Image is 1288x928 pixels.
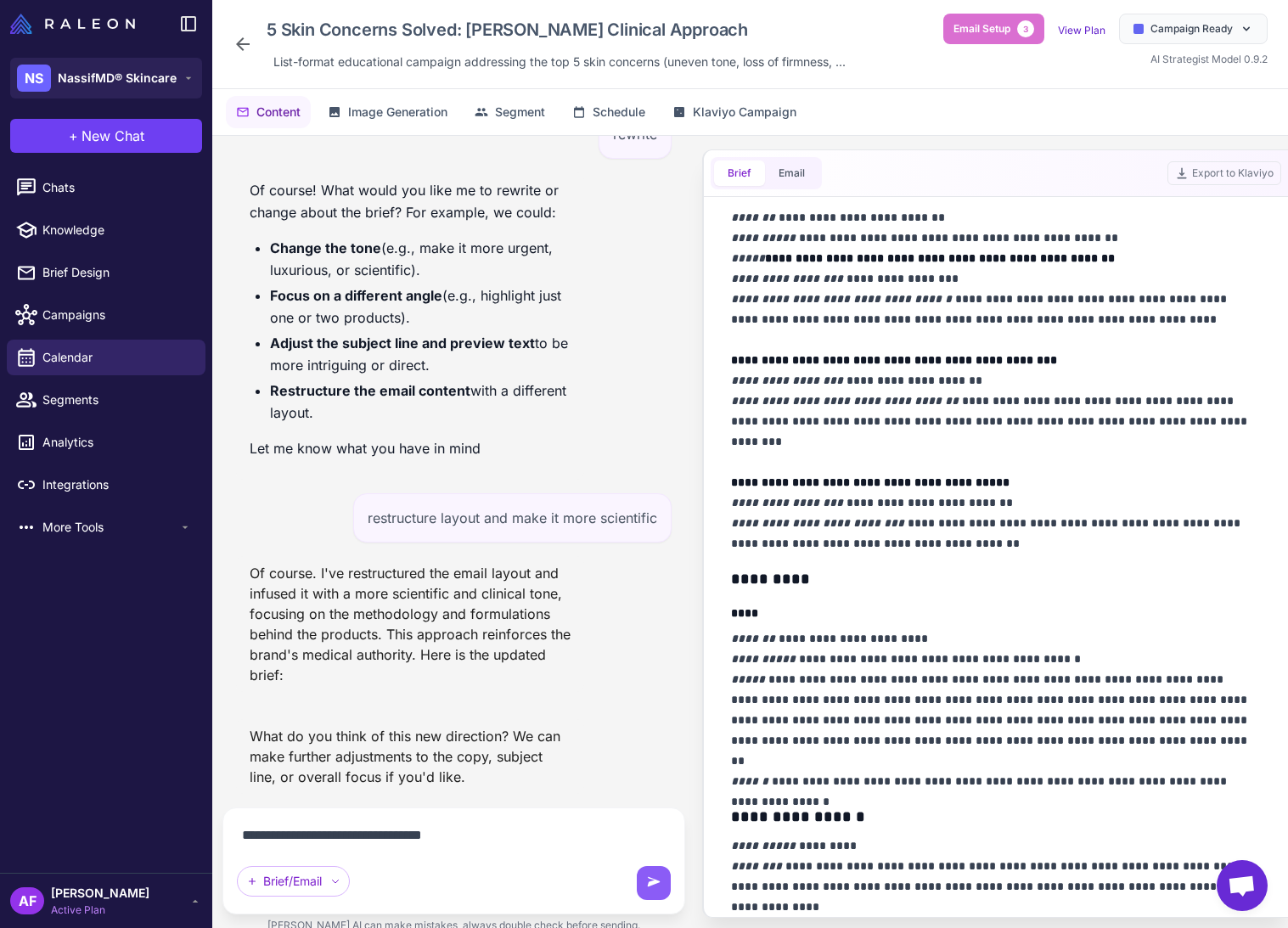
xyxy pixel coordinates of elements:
li: with a different layout. [270,380,571,424]
button: Brief [714,160,765,186]
a: Calendar [7,340,205,375]
div: Click to edit description [267,49,852,75]
strong: Adjust the subject line and preview text [270,335,535,352]
div: Of course. I've restructured the email layout and infused it with a more scientific and clinical ... [236,556,584,692]
span: Segment [495,103,545,121]
li: to be more intriguing or direct. [270,332,571,376]
strong: Restructure the email content [270,382,470,399]
button: Email [765,160,818,186]
a: Analytics [7,425,205,460]
a: Open chat [1217,860,1268,911]
strong: Focus on a different angle [270,287,442,304]
li: (e.g., highlight just one or two products). [270,284,571,329]
div: What do you think of this new direction? We can make further adjustments to the copy, subject lin... [236,719,584,794]
button: Image Generation [318,96,458,128]
button: Content [226,96,311,128]
button: Email Setup3 [943,14,1044,44]
span: + [69,126,78,146]
span: Campaigns [42,306,192,324]
span: 3 [1017,20,1034,37]
div: AF [10,887,44,914]
span: Image Generation [348,103,447,121]
span: New Chat [82,126,144,146]
a: Brief Design [7,255,205,290]
a: Campaigns [7,297,205,333]
span: [PERSON_NAME] [51,884,149,903]
button: Segment [464,96,555,128]
a: Integrations [7,467,205,503]
span: Email Setup [953,21,1010,37]
span: Segments [42,391,192,409]
span: Calendar [42,348,192,367]
a: Knowledge [7,212,205,248]
span: AI Strategist Model 0.9.2 [1150,53,1268,65]
span: List-format educational campaign addressing the top 5 skin concerns (uneven tone, loss of firmnes... [273,53,846,71]
div: restructure layout and make it more scientific [353,493,672,543]
span: Integrations [42,475,192,494]
span: Knowledge [42,221,192,239]
button: Export to Klaviyo [1167,161,1281,185]
a: Chats [7,170,205,205]
button: Klaviyo Campaign [662,96,807,128]
strong: Change the tone [270,239,381,256]
span: Content [256,103,301,121]
img: Raleon Logo [10,14,135,34]
div: Brief/Email [237,866,350,897]
span: Campaign Ready [1150,21,1233,37]
li: (e.g., make it more urgent, luxurious, or scientific). [270,237,571,281]
div: NS [17,65,51,92]
span: Brief Design [42,263,192,282]
button: NSNassifMD® Skincare [10,58,202,98]
div: Click to edit campaign name [260,14,852,46]
p: Let me know what you have in mind [250,437,571,459]
p: Of course! What would you like me to rewrite or change about the brief? For example, we could: [250,179,571,223]
span: Active Plan [51,903,149,918]
span: Analytics [42,433,192,452]
span: Chats [42,178,192,197]
a: Segments [7,382,205,418]
button: +New Chat [10,119,202,153]
button: Schedule [562,96,655,128]
span: Klaviyo Campaign [693,103,796,121]
span: More Tools [42,518,178,537]
a: View Plan [1058,24,1105,37]
span: NassifMD® Skincare [58,69,177,87]
span: Schedule [593,103,645,121]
